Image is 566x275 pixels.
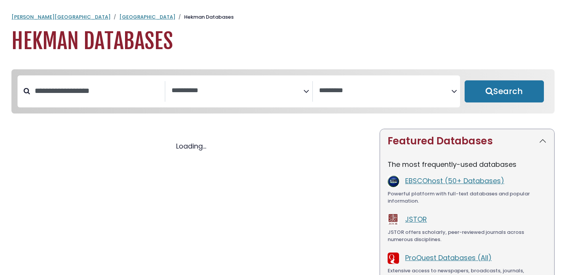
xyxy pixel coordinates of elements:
div: Loading... [11,141,370,151]
div: JSTOR offers scholarly, peer-reviewed journals across numerous disciplines. [388,229,547,243]
a: [PERSON_NAME][GEOGRAPHIC_DATA] [11,13,111,21]
li: Hekman Databases [175,13,234,21]
nav: Search filters [11,69,555,114]
a: EBSCOhost (50+ Databases) [405,176,504,185]
button: Featured Databases [380,129,554,153]
a: ProQuest Databases (All) [405,253,492,262]
nav: breadcrumb [11,13,555,21]
p: The most frequently-used databases [388,159,547,169]
button: Submit for Search Results [465,80,544,102]
h1: Hekman Databases [11,29,555,54]
textarea: Search [319,87,451,95]
textarea: Search [172,87,304,95]
input: Search database by title or keyword [30,85,165,97]
a: [GEOGRAPHIC_DATA] [119,13,175,21]
a: JSTOR [405,214,427,224]
div: Powerful platform with full-text databases and popular information. [388,190,547,205]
